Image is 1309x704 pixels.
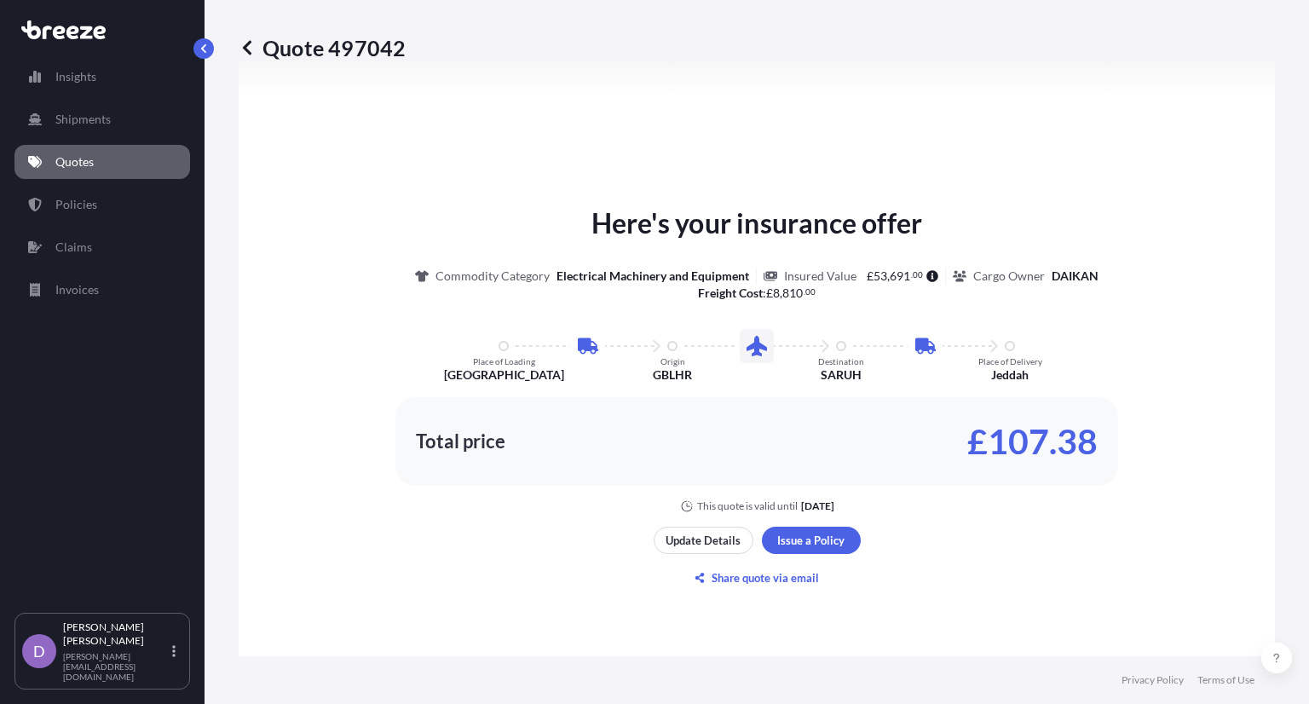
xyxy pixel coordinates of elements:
button: Share quote via email [654,564,861,591]
span: , [780,287,782,299]
p: Place of Loading [473,356,535,366]
button: Issue a Policy [762,527,861,554]
p: Destination [818,356,864,366]
span: 810 [782,287,803,299]
a: Shipments [14,102,190,136]
p: SARUH [821,366,862,384]
p: Insights [55,68,96,85]
p: Commodity Category [435,268,550,285]
p: Insured Value [784,268,856,285]
span: 8 [773,287,780,299]
p: Origin [660,356,685,366]
p: Policies [55,196,97,213]
p: Total price [416,433,505,450]
span: 53 [874,270,887,282]
span: 00 [805,289,816,295]
p: Here's your insurance offer [591,203,922,244]
span: . [911,272,913,278]
span: 00 [913,272,923,278]
p: Share quote via email [712,569,819,586]
p: [DATE] [801,499,834,513]
button: Update Details [654,527,753,554]
p: Jeddah [991,366,1029,384]
p: Shipments [55,111,111,128]
b: Freight Cost [698,286,763,300]
p: [PERSON_NAME] [PERSON_NAME] [63,620,169,648]
p: [GEOGRAPHIC_DATA] [444,366,564,384]
p: [PERSON_NAME][EMAIL_ADDRESS][DOMAIN_NAME] [63,651,169,682]
a: Claims [14,230,190,264]
a: Quotes [14,145,190,179]
p: Place of Delivery [978,356,1042,366]
p: Update Details [666,532,741,549]
span: £ [766,287,773,299]
p: This quote is valid until [697,499,798,513]
p: Electrical Machinery and Equipment [556,268,749,285]
p: Issue a Policy [777,532,845,549]
p: £107.38 [967,428,1098,455]
p: Invoices [55,281,99,298]
span: 691 [890,270,910,282]
a: Insights [14,60,190,94]
a: Policies [14,188,190,222]
p: Quotes [55,153,94,170]
p: Quote 497042 [239,34,406,61]
p: DAIKAN [1052,268,1099,285]
p: Cargo Owner [973,268,1045,285]
p: Claims [55,239,92,256]
span: £ [867,270,874,282]
span: D [33,643,45,660]
a: Privacy Policy [1122,673,1184,687]
a: Terms of Use [1197,673,1254,687]
span: , [887,270,890,282]
p: GBLHR [653,366,692,384]
span: . [804,289,805,295]
a: Invoices [14,273,190,307]
p: : [698,285,816,302]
